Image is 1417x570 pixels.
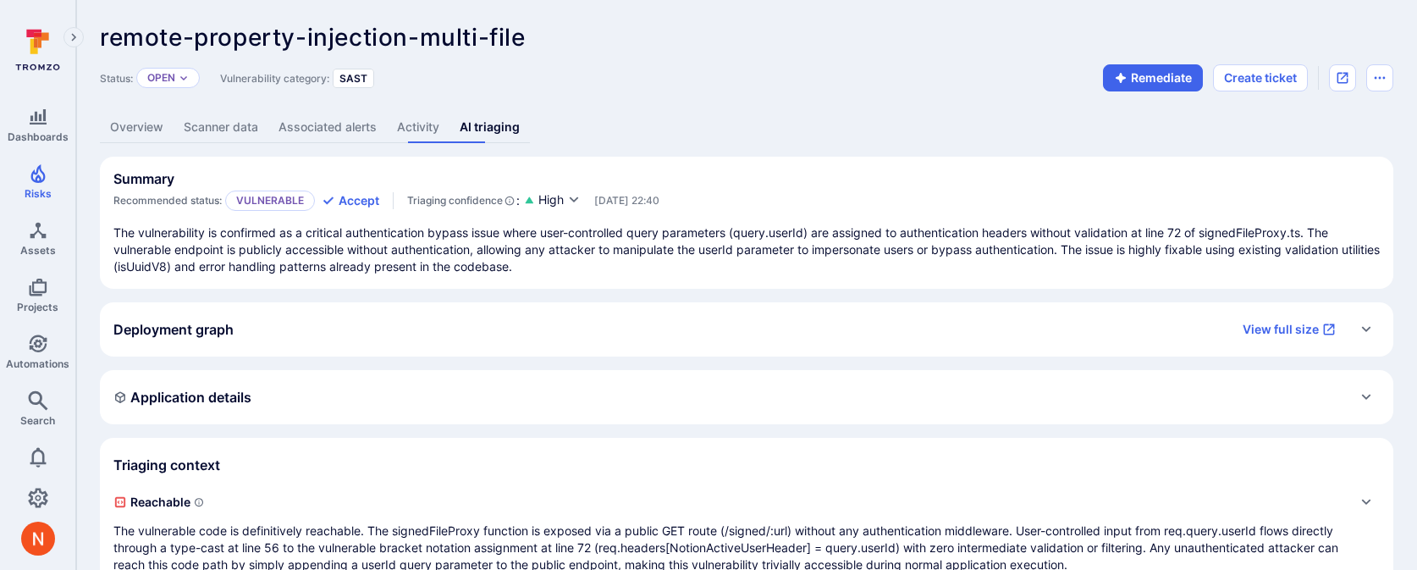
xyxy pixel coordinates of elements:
[538,191,581,209] button: High
[594,194,659,207] span: Only visible to Tromzo users
[113,194,222,207] span: Recommended status:
[68,30,80,45] i: Expand navigation menu
[225,191,315,211] p: Vulnerable
[6,357,69,370] span: Automations
[407,192,503,209] span: Triaging confidence
[113,321,234,338] h2: Deployment graph
[449,112,530,143] a: AI triaging
[1329,64,1356,91] div: Open original issue
[100,112,1393,143] div: Vulnerability tabs
[538,191,564,208] span: High
[1213,64,1308,91] button: Create ticket
[100,370,1393,424] div: Expand
[100,23,526,52] span: remote-property-injection-multi-file
[25,187,52,200] span: Risks
[113,224,1380,275] p: The vulnerability is confirmed as a critical authentication bypass issue where user-controlled qu...
[268,112,387,143] a: Associated alerts
[113,457,220,473] h2: Triaging context
[21,522,55,556] div: Neeren Patki
[387,112,449,143] a: Activity
[1232,316,1346,343] a: View full size
[322,192,379,209] button: Accept
[113,170,174,187] h2: Summary
[1366,64,1393,91] button: Options menu
[20,414,55,427] span: Search
[1103,64,1203,91] button: Remediate
[100,112,174,143] a: Overview
[100,72,133,85] span: Status:
[194,497,204,507] svg: Indicates if a vulnerability code, component, function or a library can actually be reached or in...
[407,192,520,209] div: :
[63,27,84,47] button: Expand navigation menu
[179,73,189,83] button: Expand dropdown
[113,489,1346,516] span: Reachable
[174,112,268,143] a: Scanner data
[504,192,515,209] svg: AI Triaging Agent self-evaluates the confidence behind recommended status based on the depth and ...
[147,71,175,85] button: Open
[220,72,329,85] span: Vulnerability category:
[100,302,1393,357] div: Expand
[17,301,58,313] span: Projects
[20,244,56,257] span: Assets
[21,522,55,556] img: ACg8ocIprwjrgDQnDsNSk9Ghn5p5-B8DpAKWoJ5Gi9syOE4K59tr4Q=s96-c
[113,389,251,406] h2: Application details
[8,130,69,143] span: Dashboards
[333,69,374,88] div: SAST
